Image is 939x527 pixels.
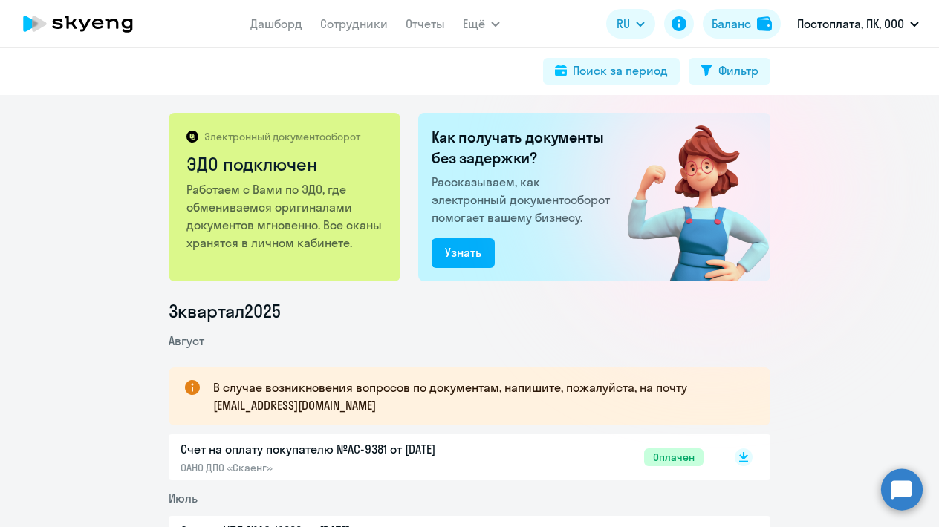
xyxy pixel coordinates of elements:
[432,173,616,226] p: Рассказываем, как электронный документооборот помогает вашему бизнесу.
[718,62,758,79] div: Фильтр
[181,440,493,458] p: Счет на оплату покупателю №AC-9381 от [DATE]
[689,58,770,85] button: Фильтр
[617,15,630,33] span: RU
[644,448,704,466] span: Оплачен
[790,6,926,42] button: Постоплата, ПК, ООО
[169,491,198,505] span: Июль
[181,461,493,474] p: ОАНО ДПО «Скаенг»
[213,379,744,414] p: В случае возникновения вопросов по документам, напишите, пожалуйста, на почту [EMAIL_ADDRESS][DOM...
[181,440,704,474] a: Счет на оплату покупателю №AC-9381 от [DATE]ОАНО ДПО «Скаенг»Оплачен
[186,180,385,252] p: Работаем с Вами по ЭДО, где обмениваемся оригиналами документов мгновенно. Все сканы хранятся в л...
[757,16,772,31] img: balance
[445,243,481,261] div: Узнать
[204,130,360,143] p: Электронный документооборот
[797,15,904,33] p: Постоплата, ПК, ООО
[432,238,495,268] button: Узнать
[703,9,781,39] button: Балансbalance
[250,16,302,31] a: Дашборд
[432,127,616,168] h2: Как получать документы без задержки?
[169,299,770,323] li: 3 квартал 2025
[603,113,770,281] img: connected
[712,15,751,33] div: Баланс
[406,16,445,31] a: Отчеты
[573,62,668,79] div: Поиск за период
[463,15,485,33] span: Ещё
[186,152,385,176] h2: ЭДО подключен
[606,9,655,39] button: RU
[543,58,680,85] button: Поиск за период
[320,16,388,31] a: Сотрудники
[169,333,204,348] span: Август
[463,9,500,39] button: Ещё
